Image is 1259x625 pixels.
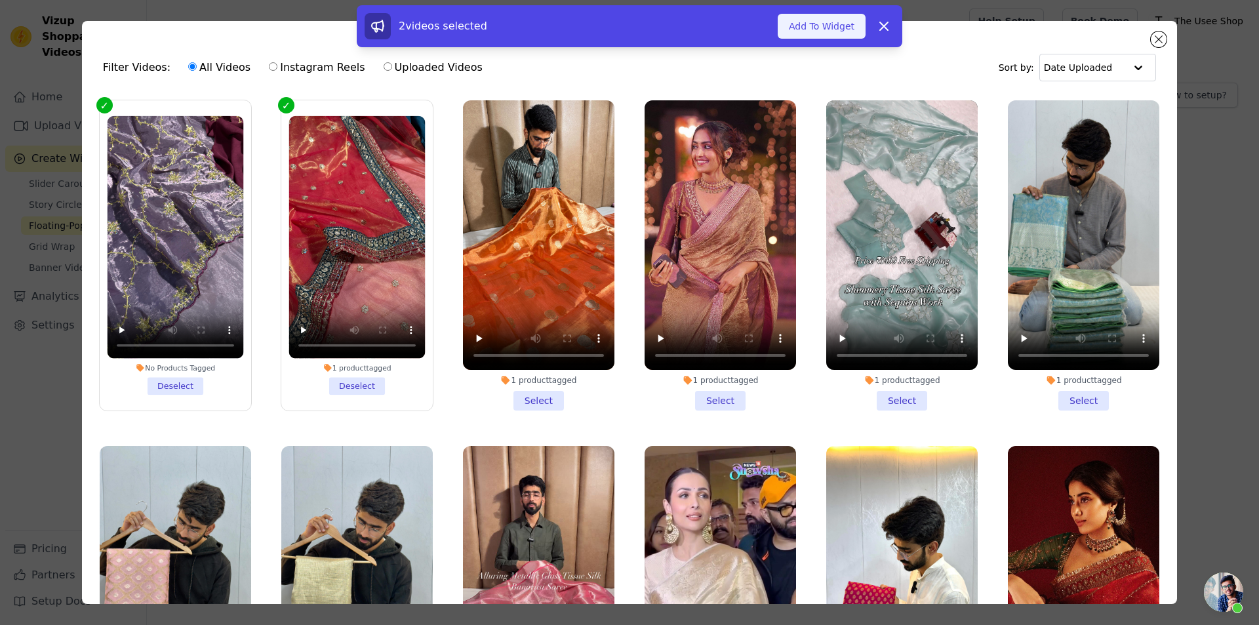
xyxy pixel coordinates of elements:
label: Instagram Reels [268,59,365,76]
span: 2 videos selected [399,20,487,32]
label: All Videos [188,59,251,76]
label: Uploaded Videos [383,59,483,76]
div: 1 product tagged [1008,375,1159,386]
div: 1 product tagged [463,375,614,386]
button: Add To Widget [778,14,866,39]
div: Open chat [1204,573,1243,612]
div: 1 product tagged [289,363,425,373]
div: 1 product tagged [645,375,796,386]
div: Filter Videos: [103,52,490,83]
div: No Products Tagged [107,363,243,373]
div: 1 product tagged [826,375,978,386]
div: Sort by: [999,54,1157,81]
